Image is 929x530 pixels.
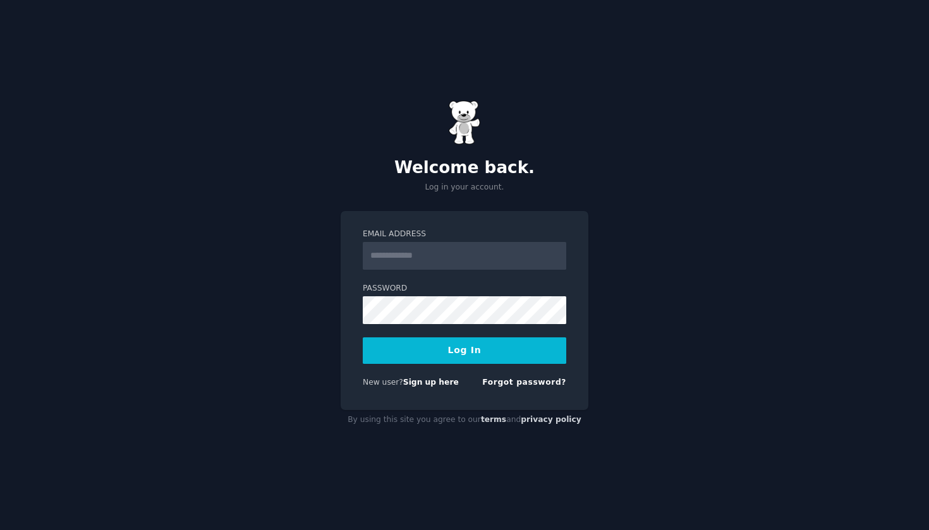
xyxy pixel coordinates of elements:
[363,337,566,364] button: Log In
[482,378,566,387] a: Forgot password?
[341,158,588,178] h2: Welcome back.
[363,378,403,387] span: New user?
[449,100,480,145] img: Gummy Bear
[403,378,459,387] a: Sign up here
[481,415,506,424] a: terms
[363,229,566,240] label: Email Address
[521,415,581,424] a: privacy policy
[341,182,588,193] p: Log in your account.
[363,283,566,294] label: Password
[341,410,588,430] div: By using this site you agree to our and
